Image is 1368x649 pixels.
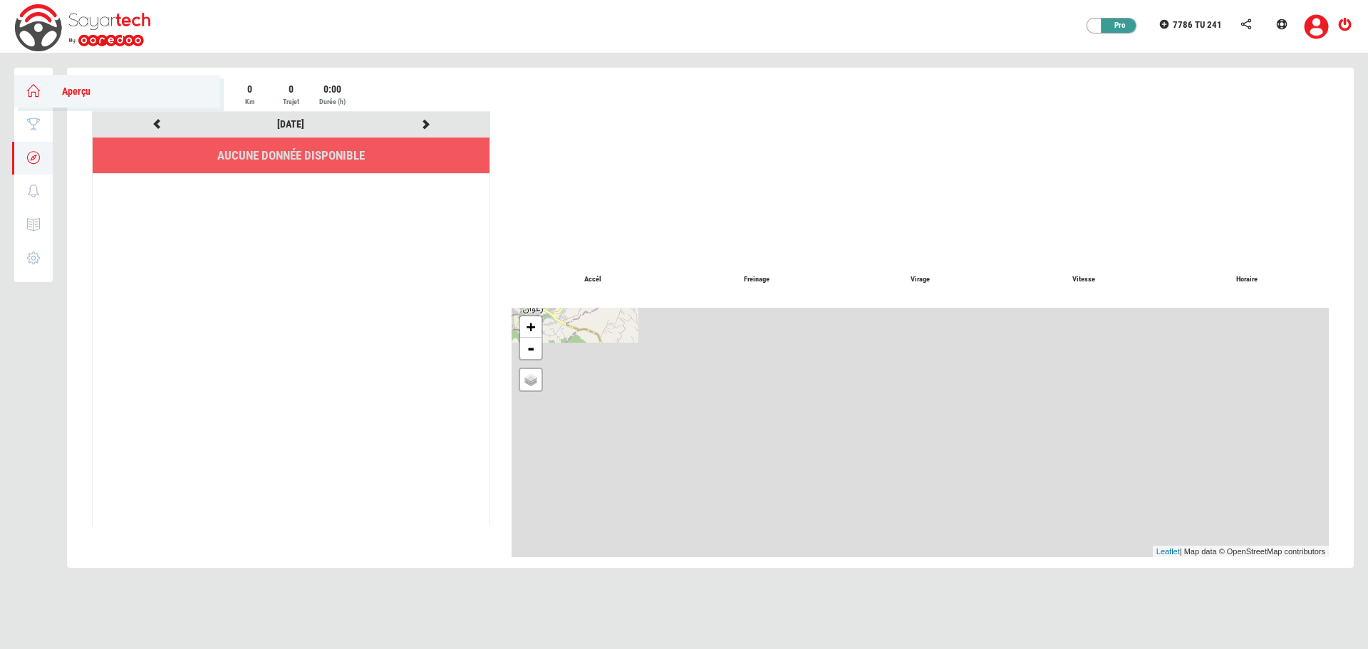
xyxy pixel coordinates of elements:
[1002,274,1165,285] p: Vitesse
[520,369,541,390] a: Layers
[277,118,304,130] a: [DATE]
[230,96,269,108] div: Km
[313,82,352,96] div: 0:00
[839,274,1002,285] p: Virage
[14,75,220,108] a: Aperçu
[675,274,838,285] p: Freinage
[520,338,541,359] a: Zoom out
[1153,546,1329,558] div: | Map data © OpenStreetMap contributors
[230,82,269,96] div: 0
[1165,274,1328,285] p: Horaire
[1094,19,1137,33] div: Pro
[271,96,311,108] div: Trajet
[48,85,90,97] span: Aperçu
[271,82,311,96] div: 0
[1156,547,1180,556] a: Leaflet
[313,96,352,108] div: Durée (h)
[512,274,675,285] p: Accél
[1173,19,1222,30] span: 7786 TU 241
[520,316,541,338] a: Zoom in
[93,137,489,174] li: Aucune donnée disponible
